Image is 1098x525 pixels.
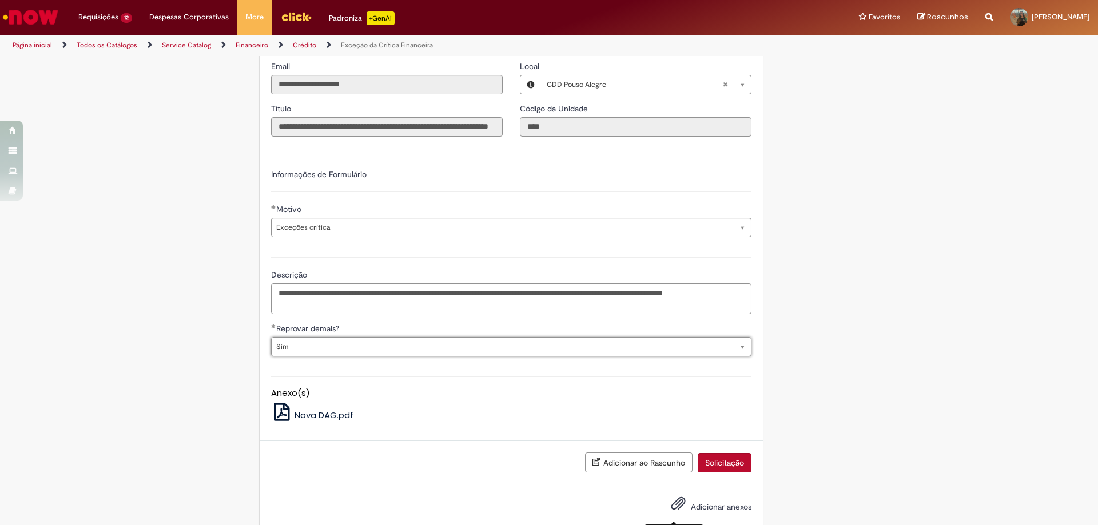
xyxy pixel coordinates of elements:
a: Exceção da Crítica Financeira [341,41,433,50]
a: Crédito [293,41,316,50]
a: Página inicial [13,41,52,50]
button: Adicionar ao Rascunho [585,452,693,472]
ul: Trilhas de página [9,35,723,56]
input: Título [271,117,503,137]
span: [PERSON_NAME] [1032,12,1089,22]
a: Rascunhos [917,12,968,23]
a: Todos os Catálogos [77,41,137,50]
input: Email [271,75,503,94]
span: CDD Pouso Alegre [547,75,722,94]
abbr: Limpar campo Local [717,75,734,94]
button: Adicionar anexos [668,493,689,519]
button: Local, Visualizar este registro CDD Pouso Alegre [520,75,541,94]
a: CDD Pouso AlegreLimpar campo Local [541,75,751,94]
span: Rascunhos [927,11,968,22]
a: Service Catalog [162,41,211,50]
span: Nova DAG.pdf [295,409,353,421]
span: Despesas Corporativas [149,11,229,23]
span: Local [520,61,542,71]
span: 12 [121,13,132,23]
span: More [246,11,264,23]
span: Reprovar demais? [276,323,341,334]
label: Somente leitura - Email [271,61,292,72]
input: Código da Unidade [520,117,751,137]
textarea: Descrição [271,283,751,314]
span: Somente leitura - Email [271,61,292,71]
p: +GenAi [367,11,395,25]
label: Somente leitura - Título [271,103,293,114]
a: Financeiro [236,41,268,50]
span: Adicionar anexos [691,502,751,512]
span: Motivo [276,204,304,214]
div: Padroniza [329,11,395,25]
span: Sim [276,338,728,356]
img: ServiceNow [1,6,60,29]
a: Nova DAG.pdf [271,409,354,421]
span: Descrição [271,270,309,280]
h5: Anexo(s) [271,388,751,398]
img: click_logo_yellow_360x200.png [281,8,312,25]
span: Favoritos [869,11,900,23]
span: Exceções crítica [276,218,728,237]
span: Obrigatório Preenchido [271,324,276,328]
label: Informações de Formulário [271,169,367,179]
span: Obrigatório Preenchido [271,205,276,209]
label: Somente leitura - Código da Unidade [520,103,590,114]
button: Solicitação [698,453,751,472]
span: Requisições [78,11,118,23]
